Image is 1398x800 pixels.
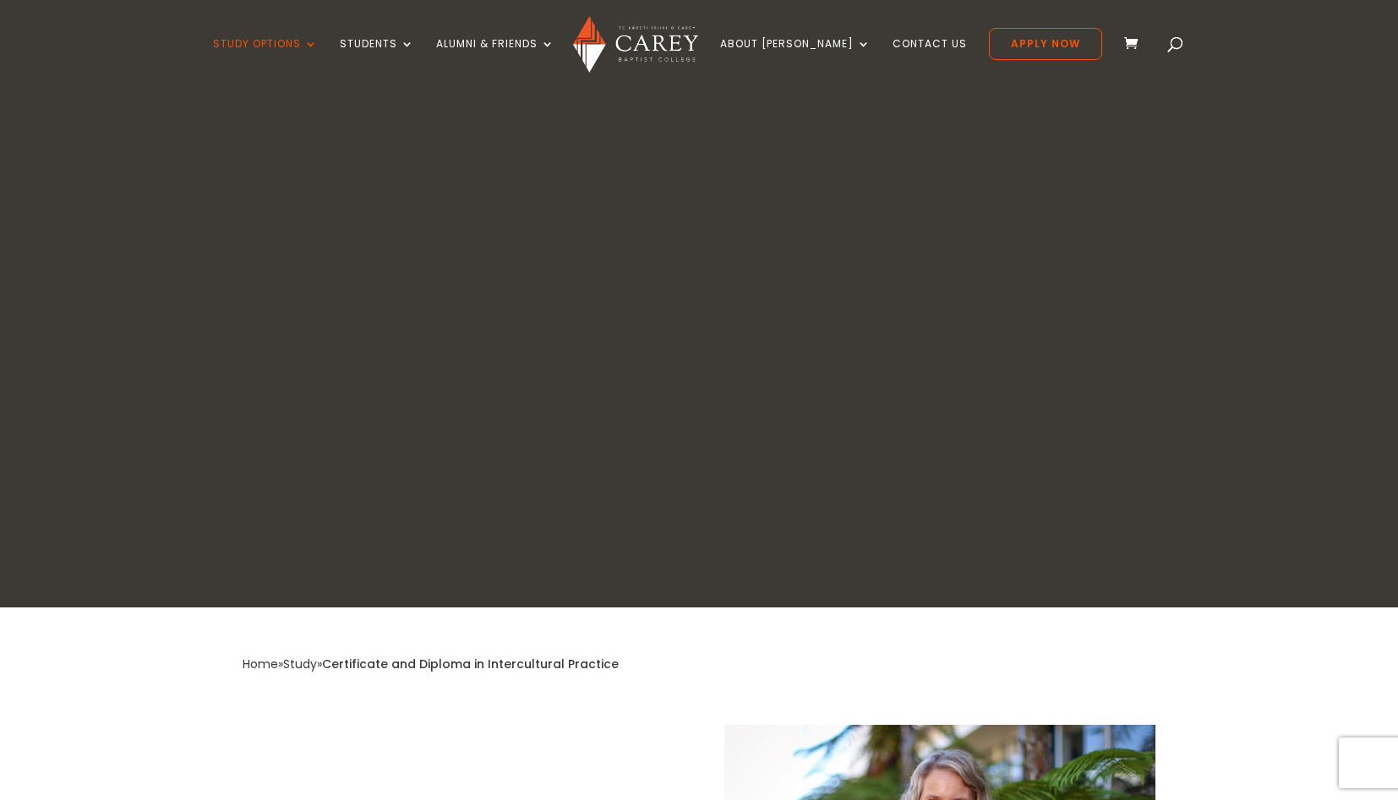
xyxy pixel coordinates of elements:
a: Alumni & Friends [436,38,554,78]
a: Apply Now [989,28,1102,60]
a: Home [243,656,278,672]
a: Contact Us [893,38,967,78]
span: Certificate and Diploma in Intercultural Practice [322,656,619,672]
a: About [PERSON_NAME] [720,38,871,78]
a: Study [283,656,317,672]
span: » » [243,656,619,672]
img: Carey Baptist College [573,16,697,73]
a: Students [340,38,414,78]
a: Study Options [213,38,318,78]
